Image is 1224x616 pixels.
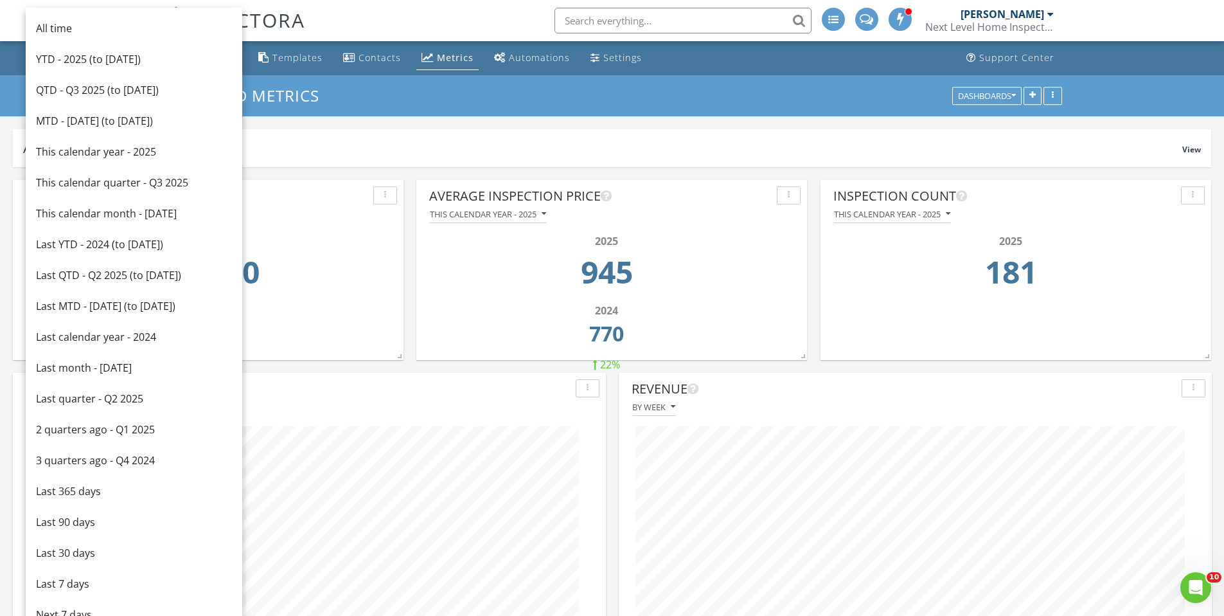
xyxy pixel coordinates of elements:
[36,82,232,98] div: QTD - Q3 2025 (to [DATE])
[253,46,328,70] a: Templates
[359,51,401,64] div: Contacts
[585,46,647,70] a: Settings
[837,233,1184,249] div: 2025
[429,206,547,223] button: This calendar year - 2025
[36,391,232,406] div: Last quarter - Q2 2025
[36,21,232,36] div: All time
[36,360,232,376] div: Last month - [DATE]
[433,318,780,357] td: 770.49
[925,21,1054,33] div: Next Level Home Inspections
[554,8,812,33] input: Search everything...
[1207,572,1221,583] span: 10
[338,46,406,70] a: Contacts
[958,91,1016,100] div: Dashboards
[36,237,232,252] div: Last YTD - 2024 (to [DATE])
[433,233,780,249] div: 2025
[833,206,951,223] button: This calendar year - 2025
[952,87,1022,105] button: Dashboards
[416,46,479,70] a: Metrics
[36,576,232,592] div: Last 7 days
[961,46,1060,70] a: Support Center
[430,210,546,219] div: This calendar year - 2025
[36,144,232,159] div: This calendar year - 2025
[36,267,232,283] div: Last QTD - Q2 2025 (to [DATE])
[163,85,330,106] a: Advanced Metrics
[36,453,232,468] div: 3 quarters ago - Q4 2024
[200,6,305,33] span: SPECTORA
[36,298,232,314] div: Last MTD - [DATE] (to [DATE])
[36,545,232,561] div: Last 30 days
[600,358,620,372] span: 22%
[834,210,950,219] div: This calendar year - 2025
[1180,572,1211,603] iframe: Intercom live chat
[36,206,232,221] div: This calendar month - [DATE]
[1182,144,1201,155] span: View
[429,186,772,206] div: Average Inspection Price
[632,403,675,412] div: By week
[489,46,575,70] a: Automations (Advanced)
[36,514,232,530] div: Last 90 days
[36,422,232,437] div: 2 quarters ago - Q1 2025
[509,51,570,64] div: Automations
[837,249,1184,303] td: 181
[632,379,1176,399] div: Revenue
[632,399,676,416] button: By week
[36,113,232,129] div: MTD - [DATE] (to [DATE])
[833,186,1176,206] div: Inspection Count
[23,140,1182,157] div: Alerts
[36,51,232,67] div: YTD - 2025 (to [DATE])
[979,51,1054,64] div: Support Center
[603,51,642,64] div: Settings
[163,6,191,35] img: The Best Home Inspection Software - Spectora
[272,51,323,64] div: Templates
[433,249,780,303] td: 944.86
[36,329,232,345] div: Last calendar year - 2024
[961,8,1044,21] div: [PERSON_NAME]
[433,303,780,318] div: 2024
[437,51,474,64] div: Metrics
[36,175,232,190] div: This calendar quarter - Q3 2025
[26,379,571,399] div: Inspections
[36,484,232,499] div: Last 365 days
